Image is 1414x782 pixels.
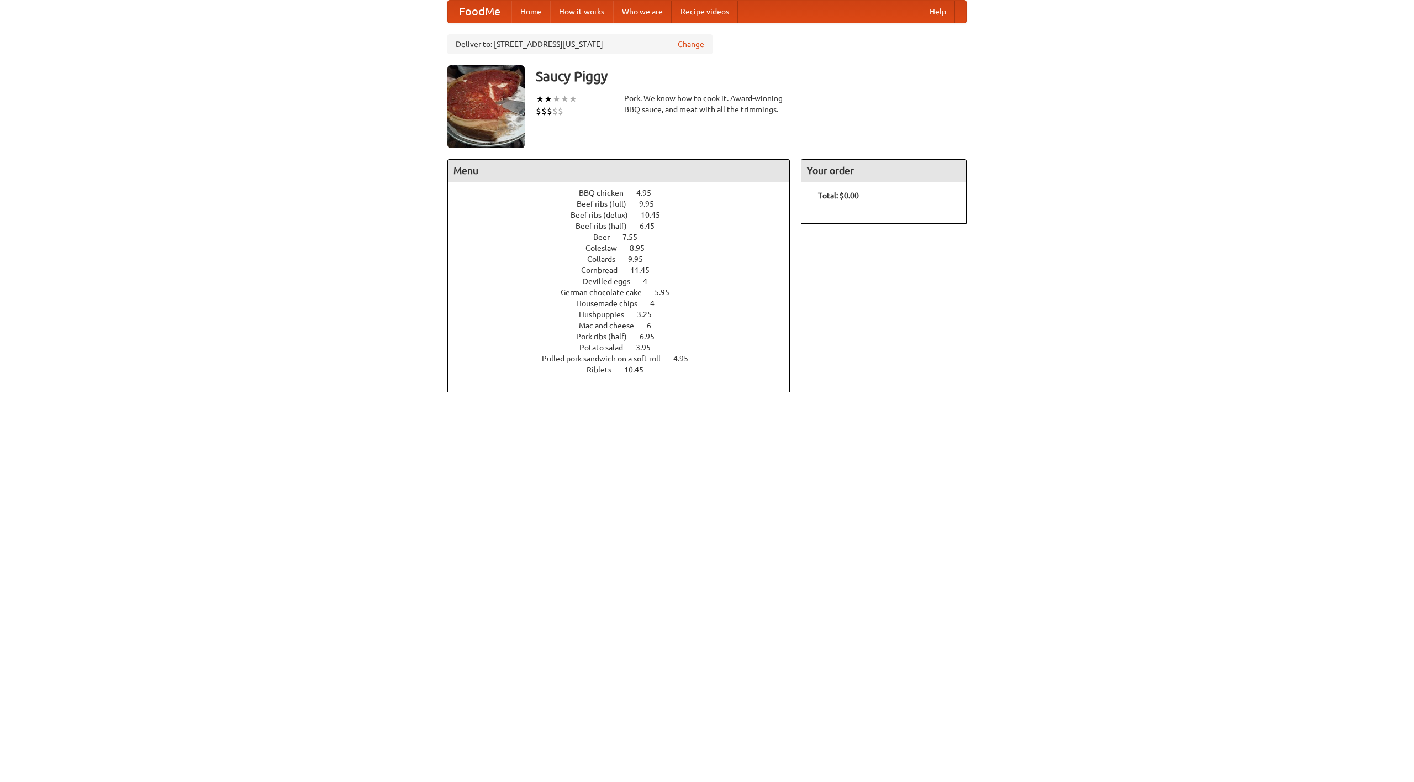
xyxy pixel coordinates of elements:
span: Beef ribs (full) [577,200,637,208]
span: Beer [593,233,621,242]
a: Riblets 10.45 [587,365,664,374]
div: Deliver to: [STREET_ADDRESS][US_STATE] [447,34,713,54]
a: Cornbread 11.45 [581,266,670,275]
span: 3.95 [636,343,662,352]
li: ★ [536,93,544,105]
li: ★ [544,93,552,105]
span: 11.45 [630,266,661,275]
a: Beef ribs (full) 9.95 [577,200,674,208]
li: ★ [561,93,569,105]
span: Cornbread [581,266,629,275]
span: Hushpuppies [579,310,635,319]
a: Collards 9.95 [587,255,663,264]
div: Pork. We know how to cook it. Award-winning BBQ sauce, and meat with all the trimmings. [624,93,790,115]
span: 4.95 [636,188,662,197]
span: Housemade chips [576,299,648,308]
span: 8.95 [630,244,656,253]
span: Collards [587,255,626,264]
a: BBQ chicken 4.95 [579,188,672,197]
a: Pulled pork sandwich on a soft roll 4.95 [542,354,709,363]
span: Potato salad [579,343,634,352]
span: Pork ribs (half) [576,332,638,341]
span: Pulled pork sandwich on a soft roll [542,354,672,363]
a: FoodMe [448,1,511,23]
a: Beef ribs (delux) 10.45 [571,211,680,219]
span: Riblets [587,365,622,374]
span: 6 [647,321,662,330]
a: Mac and cheese 6 [579,321,672,330]
span: 10.45 [624,365,655,374]
a: Beef ribs (half) 6.45 [576,222,675,230]
a: Change [678,39,704,50]
li: $ [541,105,547,117]
li: $ [536,105,541,117]
img: angular.jpg [447,65,525,148]
a: German chocolate cake 5.95 [561,288,690,297]
span: BBQ chicken [579,188,635,197]
a: Coleslaw 8.95 [585,244,665,253]
span: 9.95 [639,200,665,208]
span: 5.95 [655,288,680,297]
li: $ [547,105,552,117]
span: Devilled eggs [583,277,641,286]
span: 4 [643,277,658,286]
a: Home [511,1,550,23]
a: Recipe videos [672,1,738,23]
span: German chocolate cake [561,288,653,297]
a: How it works [550,1,613,23]
a: Housemade chips 4 [576,299,675,308]
a: Who we are [613,1,672,23]
span: 3.25 [637,310,663,319]
h4: Your order [801,160,966,182]
span: 9.95 [628,255,654,264]
span: Mac and cheese [579,321,645,330]
a: Pork ribs (half) 6.95 [576,332,675,341]
span: 4.95 [673,354,699,363]
h4: Menu [448,160,789,182]
span: 7.55 [622,233,648,242]
h3: Saucy Piggy [536,65,967,87]
a: Hushpuppies 3.25 [579,310,672,319]
span: 4 [650,299,666,308]
b: Total: $0.00 [818,191,859,200]
a: Potato salad 3.95 [579,343,671,352]
span: 6.95 [640,332,666,341]
a: Devilled eggs 4 [583,277,668,286]
li: $ [558,105,563,117]
li: ★ [569,93,577,105]
span: Beef ribs (delux) [571,211,639,219]
span: Coleslaw [585,244,628,253]
a: Beer 7.55 [593,233,658,242]
span: Beef ribs (half) [576,222,638,230]
a: Help [921,1,955,23]
li: $ [552,105,558,117]
span: 10.45 [641,211,671,219]
span: 6.45 [640,222,666,230]
li: ★ [552,93,561,105]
